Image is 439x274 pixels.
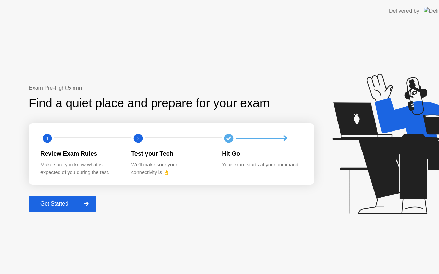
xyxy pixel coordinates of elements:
[131,161,211,176] div: We’ll make sure your connectivity is 👌
[40,149,120,158] div: Review Exam Rules
[29,94,271,112] div: Find a quiet place and prepare for your exam
[389,7,419,15] div: Delivered by
[137,135,140,142] text: 2
[46,135,49,142] text: 1
[29,84,314,92] div: Exam Pre-flight:
[222,161,302,169] div: Your exam starts at your command
[68,85,82,91] b: 5 min
[31,201,78,207] div: Get Started
[40,161,120,176] div: Make sure you know what is expected of you during the test.
[222,149,302,158] div: Hit Go
[131,149,211,158] div: Test your Tech
[29,196,96,212] button: Get Started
